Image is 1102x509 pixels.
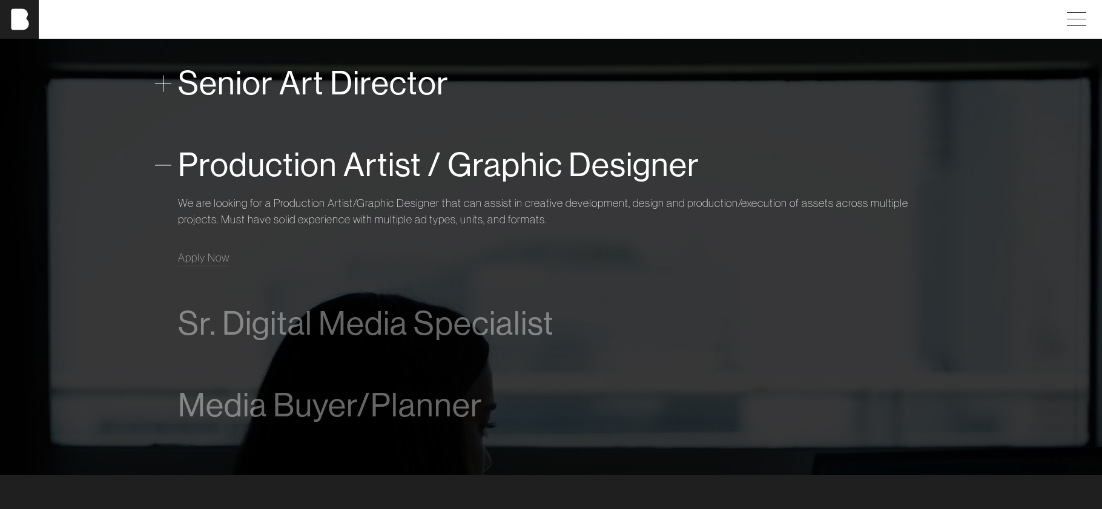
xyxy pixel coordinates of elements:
span: Media Buyer/Planner [178,387,483,424]
span: Production Artist / Graphic Designer [178,146,699,183]
span: Sr. Digital Media Specialist [178,305,554,342]
span: Apply Now [178,251,229,264]
span: Senior Art Director [178,65,449,102]
a: Apply Now [178,249,229,266]
p: We are looking for a Production Artist/Graphic Designer that can assist in creative development, ... [178,195,924,228]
